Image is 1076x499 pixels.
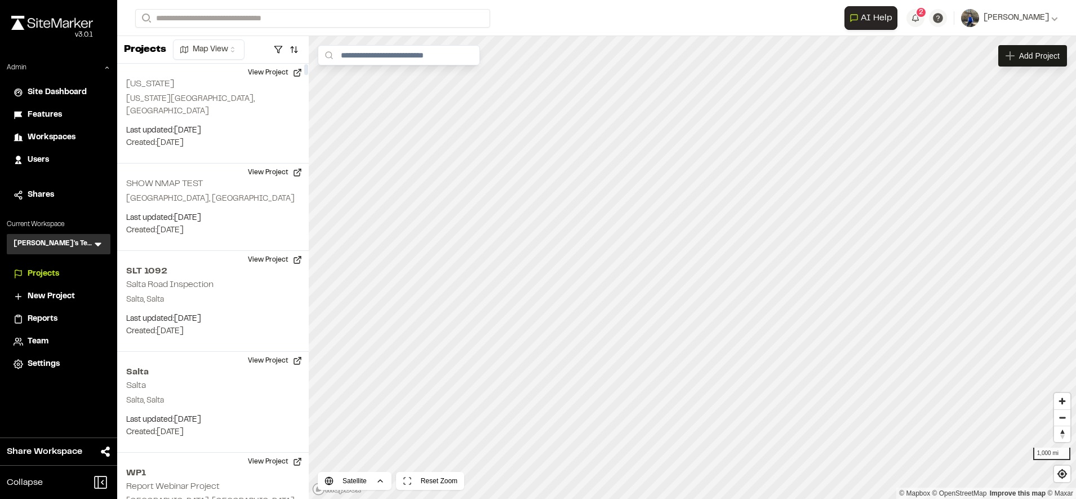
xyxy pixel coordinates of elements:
p: Admin [7,63,26,73]
h2: SHOW NMAP TEST [126,180,203,188]
button: View Project [241,352,309,370]
p: [GEOGRAPHIC_DATA], [GEOGRAPHIC_DATA] [126,193,300,205]
a: Mapbox logo [312,483,362,496]
span: Users [28,154,49,166]
span: Workspaces [28,131,75,144]
span: Settings [28,358,60,370]
h2: Salta [126,382,146,390]
p: Last updated: [DATE] [126,125,300,137]
button: View Project [241,64,309,82]
button: View Project [241,453,309,471]
div: Open AI Assistant [844,6,902,30]
p: Current Workspace [7,219,110,229]
p: Created: [DATE] [126,224,300,237]
button: Reset bearing to north [1054,426,1070,442]
h2: [US_STATE] [126,80,174,88]
a: Features [14,109,104,121]
span: New Project [28,290,75,303]
h2: SLT 1092 [126,264,300,278]
button: View Project [241,164,309,182]
span: Features [28,109,62,121]
button: View Project [241,251,309,269]
img: rebrand.png [11,16,93,30]
button: Satellite [318,472,392,490]
a: Reports [14,313,104,325]
div: 1,000 mi [1033,448,1070,460]
a: Mapbox [899,489,930,497]
span: [PERSON_NAME] [984,12,1049,24]
div: Oh geez...please don't... [11,30,93,40]
p: Projects [124,42,166,58]
a: New Project [14,290,104,303]
p: Created: [DATE] [126,325,300,338]
p: Salta, Salta [126,294,300,306]
a: Site Dashboard [14,86,104,99]
a: Workspaces [14,131,104,144]
h2: Report Webinar Project [126,483,220,491]
img: User [961,9,979,27]
p: Created: [DATE] [126,137,300,149]
span: Site Dashboard [28,86,87,99]
p: Created: [DATE] [126,426,300,439]
canvas: Map [309,36,1076,499]
button: Open AI Assistant [844,6,897,30]
span: Projects [28,268,59,280]
p: Last updated: [DATE] [126,212,300,224]
p: Last updated: [DATE] [126,313,300,325]
p: Last updated: [DATE] [126,414,300,426]
span: Zoom out [1054,410,1070,426]
h2: Salta Road Inspection [126,281,214,289]
button: Find my location [1054,466,1070,482]
button: Zoom out [1054,409,1070,426]
h2: WP1 [126,466,300,480]
span: Collapse [7,476,43,489]
p: [US_STATE][GEOGRAPHIC_DATA], [GEOGRAPHIC_DATA] [126,93,300,118]
a: Shares [14,189,104,201]
a: Team [14,335,104,348]
a: Projects [14,268,104,280]
span: Shares [28,189,54,201]
span: Team [28,335,48,348]
span: Add Project [1019,50,1060,61]
p: Salta, Salta [126,395,300,407]
span: Reset bearing to north [1054,426,1070,442]
a: Maxar [1047,489,1073,497]
button: Reset Zoom [396,472,464,490]
button: 2 [906,9,924,27]
span: Reports [28,313,57,325]
h3: [PERSON_NAME]'s Test [14,239,92,250]
button: Search [135,9,155,28]
a: Map feedback [990,489,1046,497]
span: 2 [919,7,923,17]
button: Zoom in [1054,393,1070,409]
h2: Salta [126,365,300,379]
a: Users [14,154,104,166]
span: AI Help [861,11,892,25]
a: Settings [14,358,104,370]
a: OpenStreetMap [932,489,987,497]
button: [PERSON_NAME] [961,9,1058,27]
span: Share Workspace [7,445,82,458]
